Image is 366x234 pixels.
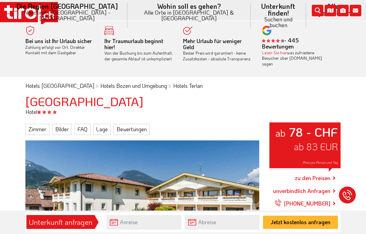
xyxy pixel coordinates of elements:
a: unverbindlich Anfragen [273,187,330,195]
span: ab 83 EUR [294,140,338,153]
div: was zufriedene Besucher über [DOMAIN_NAME] sagen [262,50,331,67]
a: Bilder [52,124,72,135]
span: Preis pro Person und Tag [303,160,338,165]
div: Unterkunft anfragen [28,216,93,228]
button: Jetzt kostenlos anfragen [263,216,338,229]
small: ab [275,126,286,139]
div: Bester Preis wird garantiert - keine Zusatzkosten - absolute Transparenz [183,38,252,62]
div: Hotel [20,108,346,116]
b: Ihr Traumurlaub beginnt hier! [104,37,163,51]
i: Fotogalerie [337,5,349,16]
a: Lesen Sie hier [262,50,287,55]
a: Bewertungen [114,124,150,135]
small: Nordtirol - [GEOGRAPHIC_DATA] - [GEOGRAPHIC_DATA] [15,9,119,21]
input: Abreise [185,215,260,230]
div: Von der Buchung bis zum Aufenthalt, der gesamte Ablauf ist unkompliziert [104,38,173,62]
small: Alle Orte in [GEOGRAPHIC_DATA] & [GEOGRAPHIC_DATA] [136,9,243,21]
i: Karte öffnen [325,5,336,16]
div: Zahlung erfolgt vor Ort. Direkter Kontakt mit dem Gastgeber [25,38,94,56]
b: Bei uns ist Ihr Urlaub sicher [25,37,92,44]
a: Lage [93,124,111,135]
i: Kontakt [350,5,361,16]
a: Zimmer [25,124,49,135]
b: Mehr Urlaub für weniger Geld [183,37,242,51]
a: Hotels Terlan [173,82,203,89]
a: FAQ [75,124,90,135]
b: - 445 Bewertungen [262,37,299,50]
a: [PHONE_NUMBER] [274,195,330,212]
a: Hotels Bozen und Umgebung [100,82,167,89]
input: Anreise [106,215,181,230]
small: Suchen und buchen [259,16,298,28]
a: Hotels [GEOGRAPHIC_DATA] [25,82,94,89]
a: zu den Preisen [295,170,330,187]
h1: [GEOGRAPHIC_DATA] [25,95,341,108]
strong: 78 - CHF [289,124,338,140]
